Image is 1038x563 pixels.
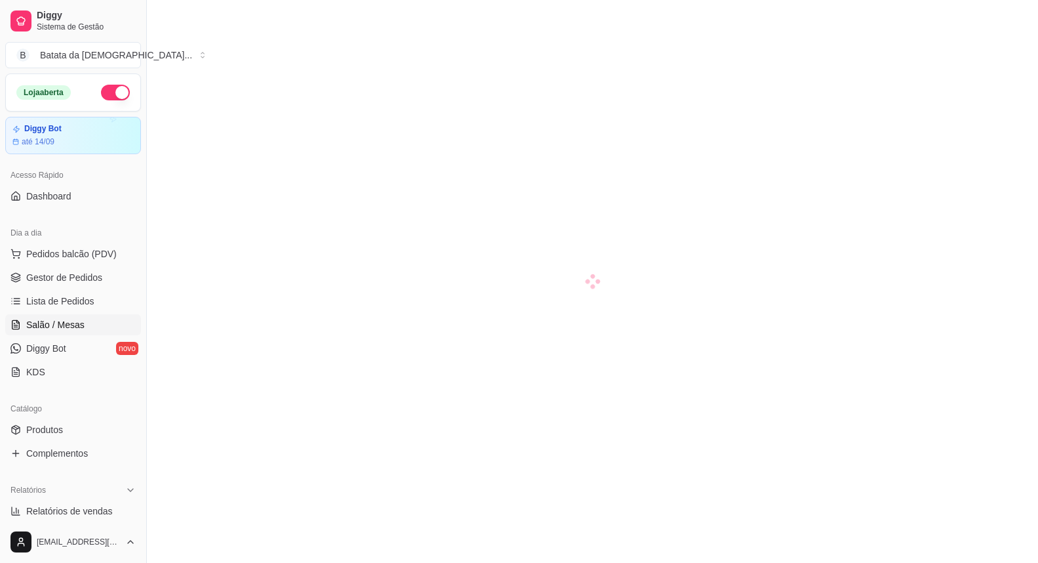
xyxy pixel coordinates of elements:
div: Acesso Rápido [5,165,141,186]
a: Salão / Mesas [5,314,141,335]
span: B [16,49,30,62]
button: Alterar Status [101,85,130,100]
a: Dashboard [5,186,141,207]
span: Produtos [26,423,63,436]
button: Pedidos balcão (PDV) [5,243,141,264]
span: Dashboard [26,190,71,203]
button: [EMAIL_ADDRESS][DOMAIN_NAME] [5,526,141,558]
span: Lista de Pedidos [26,295,94,308]
button: Select a team [5,42,141,68]
span: KDS [26,365,45,379]
a: Produtos [5,419,141,440]
article: Diggy Bot [24,124,62,134]
span: Diggy Bot [26,342,66,355]
span: [EMAIL_ADDRESS][DOMAIN_NAME] [37,537,120,547]
span: Salão / Mesas [26,318,85,331]
a: Diggy Botaté 14/09 [5,117,141,154]
span: Relatórios de vendas [26,505,113,518]
div: Catálogo [5,398,141,419]
a: DiggySistema de Gestão [5,5,141,37]
span: Sistema de Gestão [37,22,136,32]
span: Relatórios [10,485,46,495]
div: Loja aberta [16,85,71,100]
a: Lista de Pedidos [5,291,141,312]
span: Gestor de Pedidos [26,271,102,284]
article: até 14/09 [22,136,54,147]
div: Dia a dia [5,222,141,243]
span: Diggy [37,10,136,22]
a: Diggy Botnovo [5,338,141,359]
span: Complementos [26,447,88,460]
div: Batata da [DEMOGRAPHIC_DATA] ... [40,49,192,62]
a: Relatórios de vendas [5,501,141,522]
span: Pedidos balcão (PDV) [26,247,117,261]
a: Gestor de Pedidos [5,267,141,288]
a: KDS [5,362,141,383]
a: Complementos [5,443,141,464]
